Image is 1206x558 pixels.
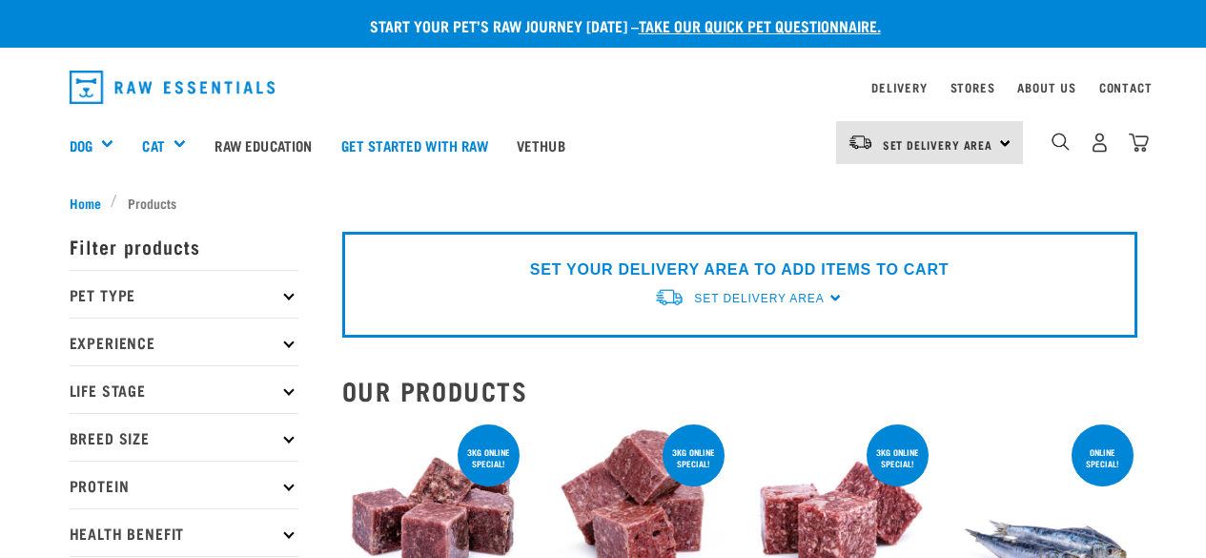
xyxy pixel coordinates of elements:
[694,292,824,305] span: Set Delivery Area
[848,134,873,151] img: van-moving.png
[883,141,993,148] span: Set Delivery Area
[70,461,298,508] p: Protein
[54,63,1153,112] nav: dropdown navigation
[663,438,725,478] div: 3kg online special!
[70,193,1137,213] nav: breadcrumbs
[70,508,298,556] p: Health Benefit
[342,376,1137,405] h2: Our Products
[950,84,995,91] a: Stores
[70,365,298,413] p: Life Stage
[867,438,929,478] div: 3kg online special!
[654,287,685,307] img: van-moving.png
[142,134,164,156] a: Cat
[1090,133,1110,153] img: user.png
[70,193,112,213] a: Home
[70,193,101,213] span: Home
[70,134,92,156] a: Dog
[1017,84,1075,91] a: About Us
[70,222,298,270] p: Filter products
[200,107,326,183] a: Raw Education
[502,107,580,183] a: Vethub
[871,84,927,91] a: Delivery
[639,21,881,30] a: take our quick pet questionnaire.
[70,270,298,318] p: Pet Type
[1099,84,1153,91] a: Contact
[1052,133,1070,151] img: home-icon-1@2x.png
[70,71,276,104] img: Raw Essentials Logo
[70,318,298,365] p: Experience
[70,413,298,461] p: Breed Size
[530,258,949,281] p: SET YOUR DELIVERY AREA TO ADD ITEMS TO CART
[458,438,520,478] div: 3kg online special!
[327,107,502,183] a: Get started with Raw
[1129,133,1149,153] img: home-icon@2x.png
[1072,438,1134,478] div: ONLINE SPECIAL!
